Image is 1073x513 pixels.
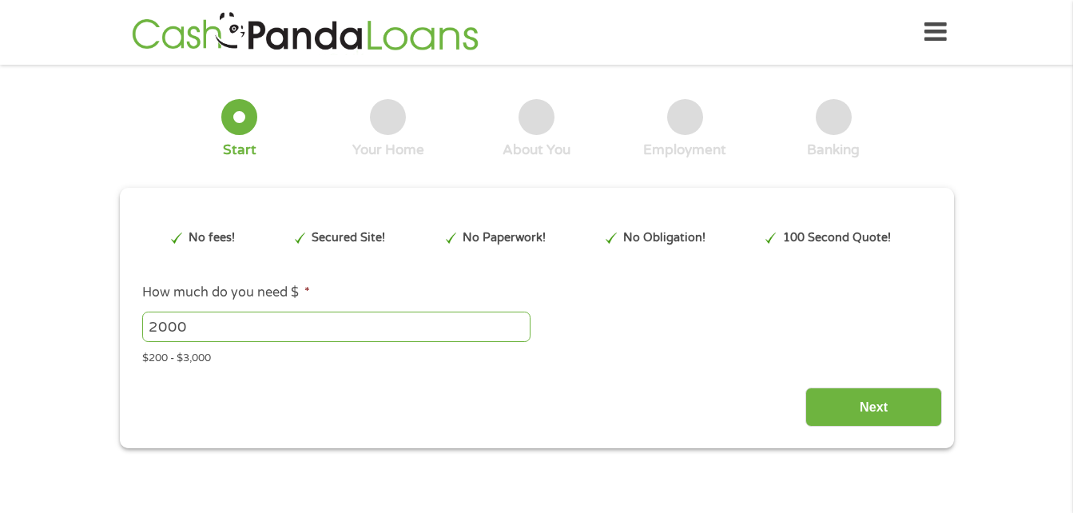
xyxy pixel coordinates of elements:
[805,388,942,427] input: Next
[312,229,385,247] p: Secured Site!
[142,284,310,301] label: How much do you need $
[503,141,570,159] div: About You
[223,141,256,159] div: Start
[623,229,705,247] p: No Obligation!
[352,141,424,159] div: Your Home
[189,229,235,247] p: No fees!
[463,229,546,247] p: No Paperwork!
[127,10,483,55] img: GetLoanNow Logo
[783,229,891,247] p: 100 Second Quote!
[643,141,726,159] div: Employment
[807,141,860,159] div: Banking
[142,345,930,367] div: $200 - $3,000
